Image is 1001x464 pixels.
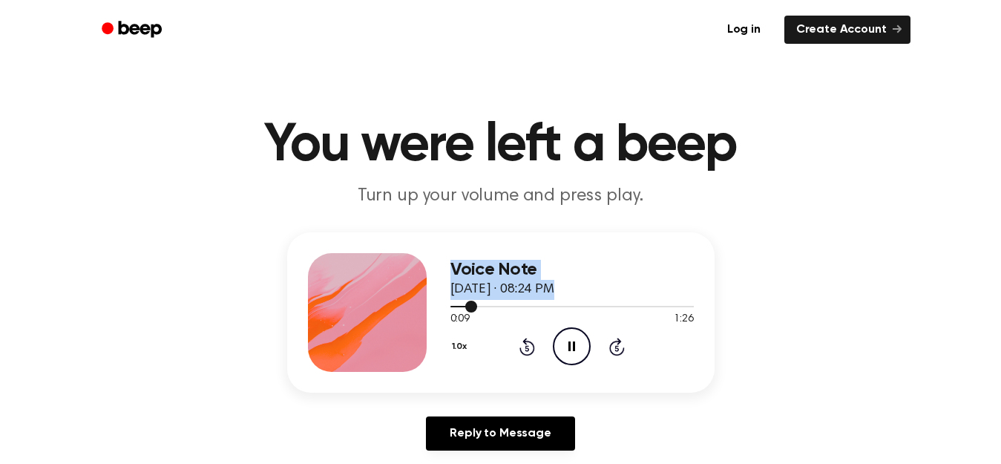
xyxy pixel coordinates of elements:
h3: Voice Note [450,260,694,280]
a: Beep [91,16,175,45]
a: Reply to Message [426,416,574,451]
span: 0:09 [450,312,470,327]
a: Log in [712,13,775,47]
p: Turn up your volume and press play. [216,184,786,209]
a: Create Account [784,16,910,44]
span: 1:26 [674,312,693,327]
button: 1.0x [450,334,473,359]
span: [DATE] · 08:24 PM [450,283,554,296]
h1: You were left a beep [121,119,881,172]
